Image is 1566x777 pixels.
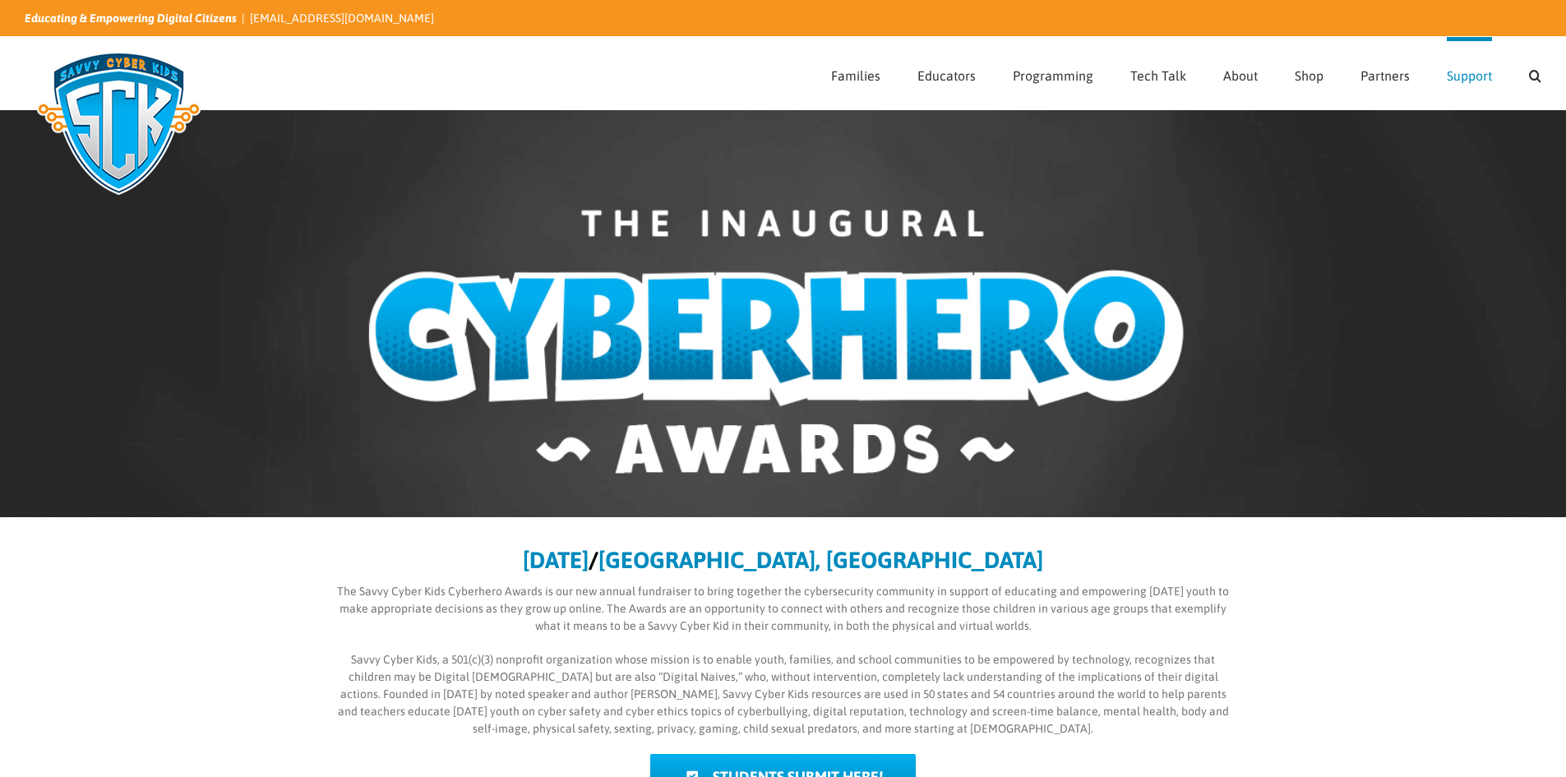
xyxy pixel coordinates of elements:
[331,651,1236,738] p: Savvy Cyber Kids, a 501(c)(3) nonprofit organization whose mission is to enable youth, families, ...
[917,37,976,109] a: Educators
[1529,37,1541,109] a: Search
[831,37,880,109] a: Families
[1130,37,1186,109] a: Tech Talk
[831,69,880,82] span: Families
[917,69,976,82] span: Educators
[831,37,1541,109] nav: Main Menu
[1447,37,1492,109] a: Support
[1360,69,1410,82] span: Partners
[598,547,1043,573] b: [GEOGRAPHIC_DATA], [GEOGRAPHIC_DATA]
[250,12,434,25] a: [EMAIL_ADDRESS][DOMAIN_NAME]
[523,547,589,573] b: [DATE]
[25,12,237,25] i: Educating & Empowering Digital Citizens
[1295,37,1323,109] a: Shop
[1130,69,1186,82] span: Tech Talk
[25,41,213,206] img: Savvy Cyber Kids Logo
[1223,69,1258,82] span: About
[1295,69,1323,82] span: Shop
[1013,69,1093,82] span: Programming
[1360,37,1410,109] a: Partners
[589,547,598,573] b: /
[1013,37,1093,109] a: Programming
[331,583,1236,635] p: The Savvy Cyber Kids Cyberhero Awards is our new annual fundraiser to bring together the cybersec...
[1223,37,1258,109] a: About
[1447,69,1492,82] span: Support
